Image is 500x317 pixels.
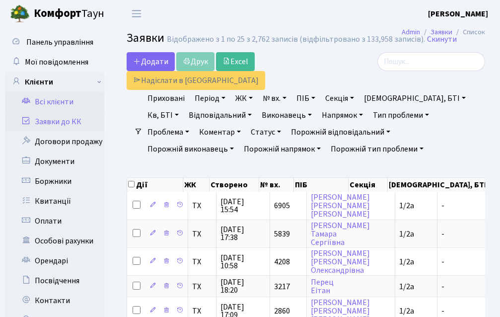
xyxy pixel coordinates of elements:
a: Порожній виконавець [143,141,238,158]
a: Оплати [5,211,104,231]
a: [PERSON_NAME][PERSON_NAME]Олександрівна [311,248,370,276]
span: Мої повідомлення [25,57,88,68]
span: ТХ [192,307,212,315]
span: [DATE] 10:58 [220,254,266,270]
a: [DEMOGRAPHIC_DATA], БТІ [360,90,470,107]
span: [DATE] 15:54 [220,198,266,214]
span: 1/2а [399,200,414,211]
span: Заявки [127,29,164,47]
a: [PERSON_NAME]ТамараСергіївна [311,220,370,248]
span: ТХ [192,230,212,238]
span: 5839 [274,229,290,239]
a: Секція [321,90,358,107]
span: 4208 [274,256,290,267]
a: Орендарі [5,251,104,271]
span: 1/2а [399,229,414,239]
span: Таун [34,5,104,22]
a: Приховані [143,90,189,107]
span: 6905 [274,200,290,211]
span: Додати [133,56,168,67]
a: Клієнти [5,72,104,92]
span: - [441,306,444,317]
b: [PERSON_NAME] [428,8,488,19]
a: Порожній напрямок [240,141,325,158]
span: 1/2а [399,256,414,267]
span: [DATE] 17:38 [220,226,266,241]
a: № вх. [259,90,290,107]
a: Контакти [5,291,104,311]
a: ПІБ [292,90,319,107]
span: ТХ [192,283,212,291]
a: Період [191,90,229,107]
a: Посвідчення [5,271,104,291]
a: Тип проблеми [369,107,433,124]
a: Особові рахунки [5,231,104,251]
button: Переключити навігацію [124,5,149,22]
b: Комфорт [34,5,81,21]
a: Всі клієнти [5,92,104,112]
a: [PERSON_NAME] [428,8,488,20]
th: [DEMOGRAPHIC_DATA], БТІ [388,178,488,192]
span: 3217 [274,281,290,292]
span: ТХ [192,202,212,210]
th: № вх. [259,178,294,192]
span: 2860 [274,306,290,317]
span: Панель управління [26,37,93,48]
a: Додати [127,52,175,71]
a: Виконавець [258,107,316,124]
a: Документи [5,152,104,171]
span: ТХ [192,258,212,266]
a: Порожній тип проблеми [327,141,428,158]
a: Статус [247,124,285,141]
span: - [441,281,444,292]
img: logo.png [10,4,30,24]
nav: breadcrumb [387,22,500,43]
a: Квитанції [5,191,104,211]
a: Договори продажу [5,132,104,152]
a: Боржники [5,171,104,191]
th: Дії [127,178,183,192]
a: Проблема [143,124,193,141]
a: Відповідальний [185,107,256,124]
th: ЖК [183,178,210,192]
input: Пошук... [377,52,485,71]
a: ПерецЕітан [311,277,334,296]
span: - [441,256,444,267]
div: Відображено з 1 по 25 з 2,762 записів (відфільтровано з 133,958 записів). [167,35,425,44]
a: Скинути [427,35,457,44]
a: Кв, БТІ [143,107,183,124]
a: Порожній відповідальний [287,124,394,141]
a: Заявки [430,27,452,37]
span: - [441,229,444,239]
a: Панель управління [5,32,104,52]
span: 1/2а [399,281,414,292]
a: [PERSON_NAME][PERSON_NAME][PERSON_NAME] [311,192,370,220]
a: ЖК [231,90,257,107]
a: Мої повідомлення [5,52,104,72]
span: [DATE] 18:20 [220,278,266,294]
th: Секція [349,178,388,192]
a: Напрямок [318,107,367,124]
a: Заявки до КК [5,112,104,132]
span: - [441,200,444,211]
a: Коментар [195,124,245,141]
th: ПІБ [294,178,349,192]
span: 1/2а [399,306,414,317]
a: Excel [216,52,255,71]
th: Створено [210,178,259,192]
a: Admin [402,27,420,37]
li: Список [452,27,485,38]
